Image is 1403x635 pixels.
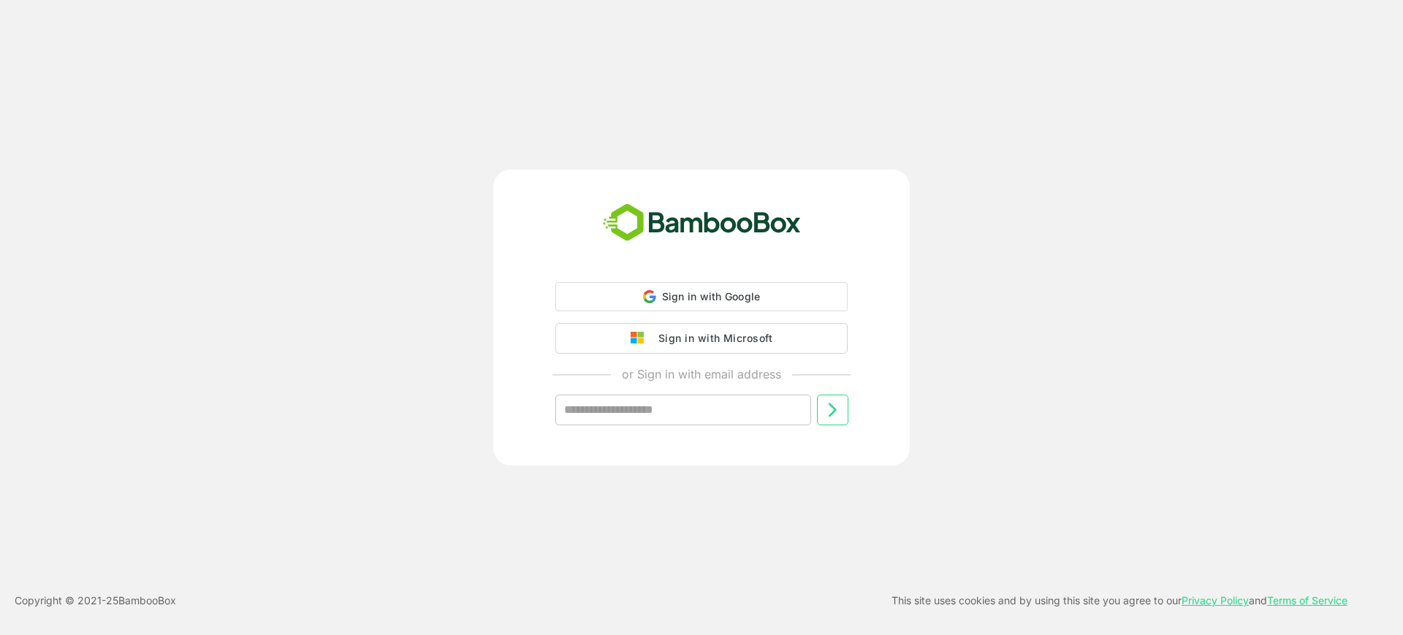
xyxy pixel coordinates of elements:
span: Sign in with Google [662,290,761,303]
button: Sign in with Microsoft [555,323,848,354]
p: This site uses cookies and by using this site you agree to our and [891,592,1347,609]
img: bamboobox [595,199,809,247]
a: Privacy Policy [1182,594,1249,607]
div: Sign in with Google [555,282,848,311]
img: google [631,332,651,345]
a: Terms of Service [1267,594,1347,607]
p: or Sign in with email address [622,365,781,383]
div: Sign in with Microsoft [651,329,772,348]
p: Copyright © 2021- 25 BambooBox [15,592,176,609]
